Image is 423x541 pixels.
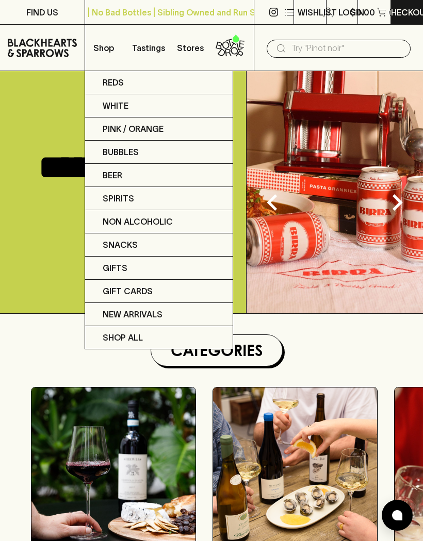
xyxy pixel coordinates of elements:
p: Gift Cards [103,285,153,297]
a: Gift Cards [85,280,233,303]
a: Spirits [85,187,233,210]
a: Beer [85,164,233,187]
a: Reds [85,71,233,94]
p: Spirits [103,192,134,205]
a: Snacks [85,233,233,257]
p: Beer [103,169,122,181]
img: bubble-icon [392,510,402,520]
p: Reds [103,76,124,89]
p: Non Alcoholic [103,215,173,228]
p: Pink / Orange [103,123,164,135]
p: White [103,99,128,112]
p: Bubbles [103,146,139,158]
p: SHOP ALL [103,331,143,344]
a: White [85,94,233,117]
p: Snacks [103,239,138,251]
a: SHOP ALL [85,326,233,349]
a: Non Alcoholic [85,210,233,233]
a: Bubbles [85,141,233,164]
a: New Arrivals [85,303,233,326]
p: New Arrivals [103,308,162,320]
p: Gifts [103,262,127,274]
a: Gifts [85,257,233,280]
a: Pink / Orange [85,117,233,141]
